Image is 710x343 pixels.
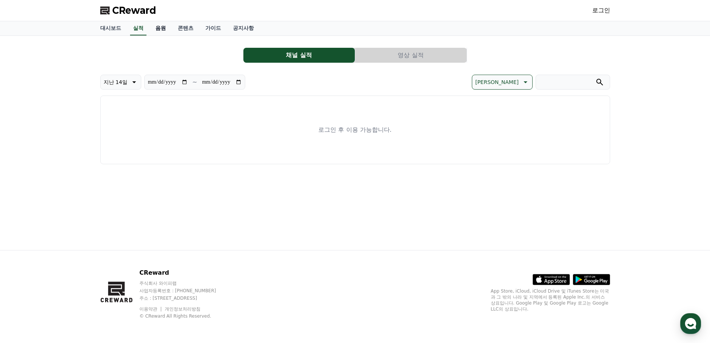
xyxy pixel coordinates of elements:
[139,288,230,294] p: 사업자등록번호 : [PHONE_NUMBER]
[130,21,146,35] a: 실적
[139,313,230,319] p: © CReward All Rights Reserved.
[227,21,260,35] a: 공지사항
[139,268,230,277] p: CReward
[318,125,391,134] p: 로그인 후 이용 가능합니다.
[491,288,610,312] p: App Store, iCloud, iCloud Drive 및 iTunes Store는 미국과 그 밖의 나라 및 지역에서 등록된 Apple Inc.의 서비스 상표입니다. Goo...
[172,21,199,35] a: 콘텐츠
[94,21,127,35] a: 대시보드
[100,4,156,16] a: CReward
[243,48,355,63] button: 채널 실적
[472,75,532,90] button: [PERSON_NAME]
[104,77,127,87] p: 지난 14일
[23,248,28,254] span: 홈
[112,4,156,16] span: CReward
[2,237,49,255] a: 홈
[96,237,143,255] a: 설정
[49,237,96,255] a: 대화
[192,78,197,87] p: ~
[355,48,467,63] button: 영상 실적
[149,21,172,35] a: 음원
[475,77,518,87] p: [PERSON_NAME]
[592,6,610,15] a: 로그인
[139,295,230,301] p: 주소 : [STREET_ADDRESS]
[139,306,163,312] a: 이용약관
[115,248,124,254] span: 설정
[139,280,230,286] p: 주식회사 와이피랩
[165,306,201,312] a: 개인정보처리방침
[68,248,77,254] span: 대화
[100,75,141,90] button: 지난 14일
[199,21,227,35] a: 가이드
